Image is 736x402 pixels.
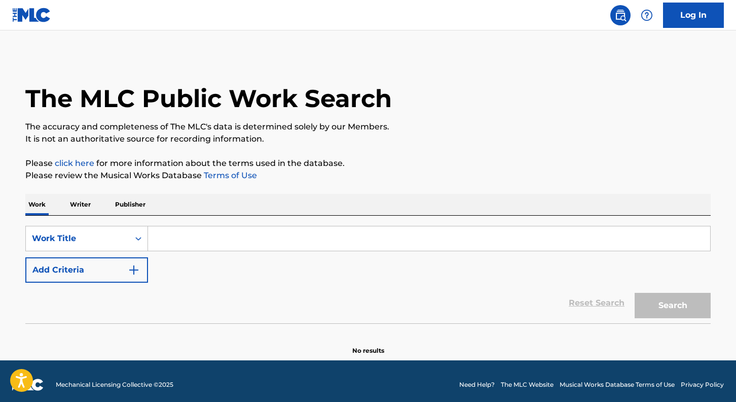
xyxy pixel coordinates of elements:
[459,380,495,389] a: Need Help?
[614,9,627,21] img: search
[501,380,554,389] a: The MLC Website
[352,334,384,355] p: No results
[560,380,675,389] a: Musical Works Database Terms of Use
[637,5,657,25] div: Help
[55,158,94,168] a: click here
[25,257,148,283] button: Add Criteria
[663,3,724,28] a: Log In
[610,5,631,25] a: Public Search
[681,380,724,389] a: Privacy Policy
[12,8,51,22] img: MLC Logo
[67,194,94,215] p: Writer
[685,353,736,402] iframe: Chat Widget
[128,264,140,276] img: 9d2ae6d4665cec9f34b9.svg
[112,194,149,215] p: Publisher
[25,170,711,182] p: Please review the Musical Works Database
[56,380,173,389] span: Mechanical Licensing Collective © 2025
[25,194,49,215] p: Work
[32,232,123,245] div: Work Title
[202,171,257,180] a: Terms of Use
[25,133,711,145] p: It is not an authoritative source for recording information.
[641,9,653,21] img: help
[25,226,711,323] form: Search Form
[25,121,711,133] p: The accuracy and completeness of The MLC's data is determined solely by our Members.
[25,157,711,170] p: Please for more information about the terms used in the database.
[25,83,392,114] h1: The MLC Public Work Search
